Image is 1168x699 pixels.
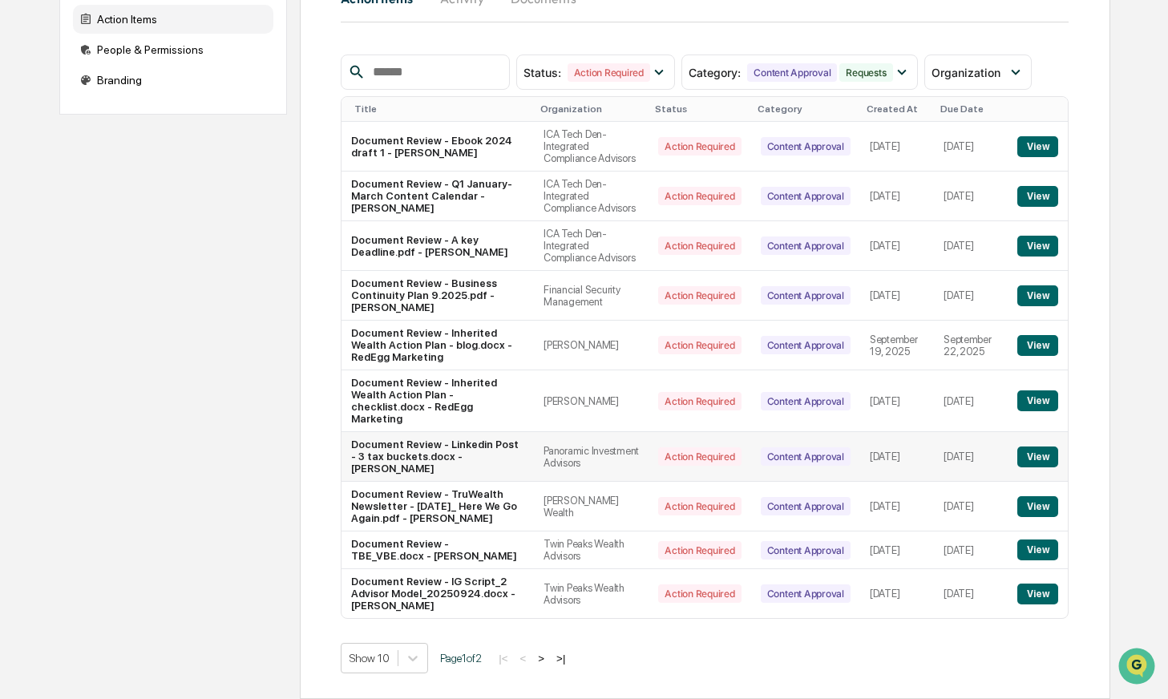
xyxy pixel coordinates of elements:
[540,103,642,115] div: Organization
[658,497,741,515] div: Action Required
[860,321,934,370] td: September 19, 2025
[934,569,1008,618] td: [DATE]
[32,232,101,248] span: Data Lookup
[1017,446,1058,467] button: View
[932,66,1000,79] span: Organization
[761,497,851,515] div: Content Approval
[761,236,851,255] div: Content Approval
[16,34,292,59] p: How can we help?
[1017,584,1058,604] button: View
[860,271,934,321] td: [DATE]
[860,531,934,569] td: [DATE]
[761,541,851,560] div: Content Approval
[860,569,934,618] td: [DATE]
[658,187,741,205] div: Action Required
[761,392,851,410] div: Content Approval
[342,221,534,271] td: Document Review - A key Deadline.pdf - [PERSON_NAME]
[552,652,570,665] button: >|
[342,172,534,221] td: Document Review - Q1 January-March Content Calendar - [PERSON_NAME]
[934,531,1008,569] td: [DATE]
[655,103,744,115] div: Status
[110,196,205,224] a: 🗄️Attestations
[761,584,851,603] div: Content Approval
[940,103,1001,115] div: Due Date
[761,447,851,466] div: Content Approval
[113,271,194,284] a: Powered byPylon
[73,5,273,34] div: Action Items
[839,63,892,82] div: Requests
[342,531,534,569] td: Document Review - TBE_VBE.docx - [PERSON_NAME]
[758,103,854,115] div: Category
[761,286,851,305] div: Content Approval
[761,187,851,205] div: Content Approval
[16,204,29,216] div: 🖐️
[523,66,561,79] span: Status :
[658,336,741,354] div: Action Required
[440,652,482,665] span: Page 1 of 2
[860,122,934,172] td: [DATE]
[342,482,534,531] td: Document Review - TruWealth Newsletter - [DATE]_ Here We Go Again.pdf - [PERSON_NAME]
[534,172,649,221] td: ICA Tech Den-Integrated Compliance Advisors
[515,652,531,665] button: <
[761,336,851,354] div: Content Approval
[342,271,534,321] td: Document Review - Business Continuity Plan 9.2025.pdf - [PERSON_NAME]
[934,432,1008,482] td: [DATE]
[342,432,534,482] td: Document Review - Linkedin Post - 3 tax buckets.docx - [PERSON_NAME]
[16,123,45,152] img: 1746055101610-c473b297-6a78-478c-a979-82029cc54cd1
[1017,186,1058,207] button: View
[10,196,110,224] a: 🖐️Preclearance
[10,226,107,255] a: 🔎Data Lookup
[934,321,1008,370] td: September 22, 2025
[342,122,534,172] td: Document Review - Ebook 2024 draft 1 - [PERSON_NAME]
[658,584,741,603] div: Action Required
[16,234,29,247] div: 🔎
[494,652,512,665] button: |<
[934,221,1008,271] td: [DATE]
[860,370,934,432] td: [DATE]
[867,103,928,115] div: Created At
[658,236,741,255] div: Action Required
[860,221,934,271] td: [DATE]
[1017,539,1058,560] button: View
[658,137,741,156] div: Action Required
[761,137,851,156] div: Content Approval
[342,569,534,618] td: Document Review - IG Script_2 Advisor Model_20250924.docx - [PERSON_NAME]
[534,321,649,370] td: [PERSON_NAME]
[1017,496,1058,517] button: View
[534,432,649,482] td: Panoramic Investment Advisors
[1017,285,1058,306] button: View
[32,202,103,218] span: Preclearance
[534,482,649,531] td: [PERSON_NAME] Wealth
[354,103,527,115] div: Title
[934,370,1008,432] td: [DATE]
[658,447,741,466] div: Action Required
[534,531,649,569] td: Twin Peaks Wealth Advisors
[55,139,203,152] div: We're available if you need us!
[342,370,534,432] td: Document Review - Inherited Wealth Action Plan - checklist.docx - RedEgg Marketing
[934,482,1008,531] td: [DATE]
[747,63,837,82] div: Content Approval
[1017,236,1058,257] button: View
[116,204,129,216] div: 🗄️
[534,569,649,618] td: Twin Peaks Wealth Advisors
[934,122,1008,172] td: [DATE]
[273,127,292,147] button: Start new chat
[534,370,649,432] td: [PERSON_NAME]
[860,172,934,221] td: [DATE]
[342,321,534,370] td: Document Review - Inherited Wealth Action Plan - blog.docx - RedEgg Marketing
[534,122,649,172] td: ICA Tech Den-Integrated Compliance Advisors
[934,271,1008,321] td: [DATE]
[689,66,741,79] span: Category :
[658,286,741,305] div: Action Required
[658,541,741,560] div: Action Required
[658,392,741,410] div: Action Required
[73,35,273,64] div: People & Permissions
[55,123,263,139] div: Start new chat
[160,272,194,284] span: Pylon
[860,482,934,531] td: [DATE]
[73,66,273,95] div: Branding
[1017,390,1058,411] button: View
[534,221,649,271] td: ICA Tech Den-Integrated Compliance Advisors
